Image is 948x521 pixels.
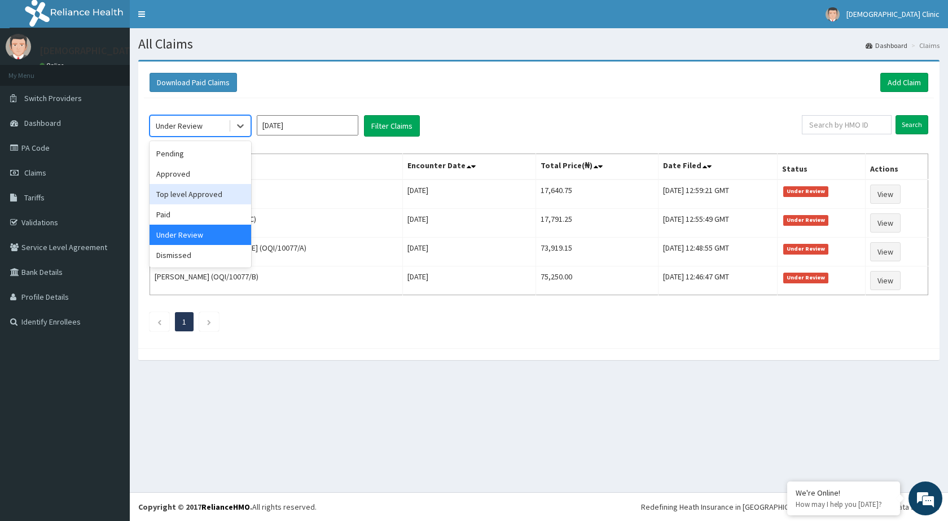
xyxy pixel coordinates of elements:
span: Claims [24,168,46,178]
span: Dashboard [24,118,61,128]
a: View [870,271,901,290]
th: Status [777,154,865,180]
input: Select Month and Year [257,115,358,135]
span: Under Review [783,186,829,196]
span: Under Review [783,215,829,225]
th: Total Price(₦) [536,154,659,180]
td: Majesty Edos (NNI/10154/D) [150,179,403,209]
td: [PERSON_NAME] (NNI/10154/C) [150,209,403,238]
span: Under Review [783,273,829,283]
span: [DEMOGRAPHIC_DATA] Clinic [846,9,940,19]
span: Tariffs [24,192,45,203]
p: How may I help you today? [796,500,892,509]
strong: Copyright © 2017 . [138,502,252,512]
td: [DATE] [403,266,536,295]
div: We're Online! [796,488,892,498]
td: [DATE] [403,209,536,238]
td: [DATE] 12:46:47 GMT [659,266,777,295]
td: [DATE] 12:59:21 GMT [659,179,777,209]
a: Online [39,62,67,69]
div: Paid [150,204,251,225]
div: Top level Approved [150,184,251,204]
a: Previous page [157,317,162,327]
div: Dismissed [150,245,251,265]
img: d_794563401_company_1708531726252_794563401 [21,56,46,85]
td: [DATE] 12:48:55 GMT [659,238,777,266]
td: [DATE] 12:55:49 GMT [659,209,777,238]
div: Chat with us now [59,63,190,78]
td: [DATE] [403,179,536,209]
a: Page 1 is your current page [182,317,186,327]
td: Ariemuduigho [PERSON_NAME] (OQI/10077/A) [150,238,403,266]
td: 17,640.75 [536,179,659,209]
td: 73,919.15 [536,238,659,266]
div: Under Review [150,225,251,245]
div: Redefining Heath Insurance in [GEOGRAPHIC_DATA] using Telemedicine and Data Science! [641,501,940,513]
a: Add Claim [880,73,928,92]
div: Approved [150,164,251,184]
textarea: Type your message and hit 'Enter' [6,308,215,348]
a: View [870,185,901,204]
span: Under Review [783,244,829,254]
a: Next page [207,317,212,327]
img: User Image [6,34,31,59]
input: Search by HMO ID [802,115,892,134]
div: Minimize live chat window [185,6,212,33]
footer: All rights reserved. [130,492,948,521]
a: View [870,213,901,233]
li: Claims [908,41,940,50]
a: Dashboard [866,41,907,50]
button: Download Paid Claims [150,73,237,92]
td: [DATE] [403,238,536,266]
td: 75,250.00 [536,266,659,295]
td: [PERSON_NAME] (OQI/10077/B) [150,266,403,295]
span: We're online! [65,142,156,256]
a: RelianceHMO [201,502,250,512]
div: Under Review [156,120,203,132]
h1: All Claims [138,37,940,51]
td: 17,791.25 [536,209,659,238]
button: Filter Claims [364,115,420,137]
th: Actions [865,154,928,180]
th: Date Filed [659,154,777,180]
span: Switch Providers [24,93,82,103]
img: User Image [826,7,840,21]
a: View [870,242,901,261]
th: Encounter Date [403,154,536,180]
input: Search [896,115,928,134]
th: Name [150,154,403,180]
div: Pending [150,143,251,164]
p: [DEMOGRAPHIC_DATA] Clinic [39,46,165,56]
